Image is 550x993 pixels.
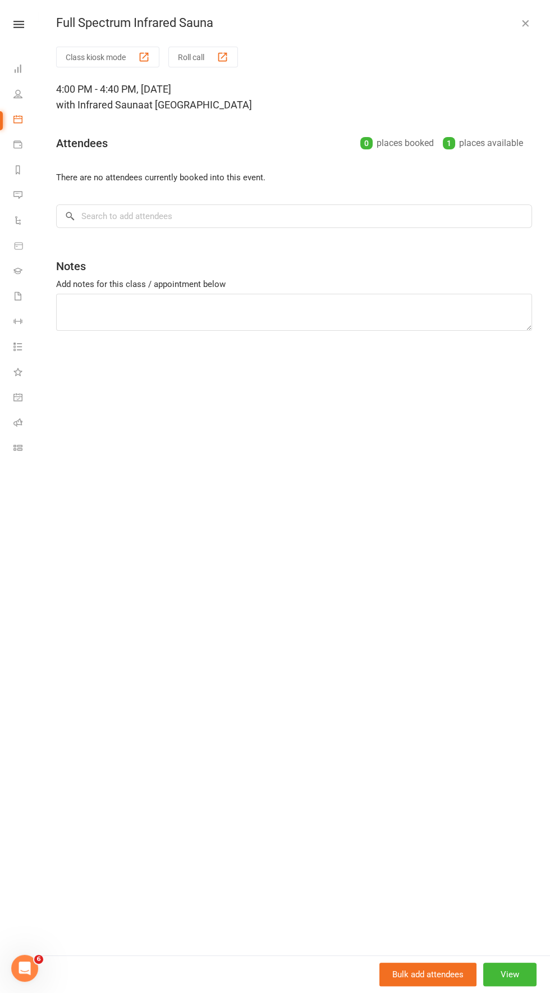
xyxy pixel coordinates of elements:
[56,135,108,151] div: Attendees
[56,171,532,184] li: There are no attendees currently booked into this event.
[13,83,39,108] a: People
[13,57,39,83] a: Dashboard
[13,108,39,133] a: Calendar
[34,955,43,964] span: 6
[443,137,455,149] div: 1
[38,16,550,30] div: Full Spectrum Infrared Sauna
[360,137,373,149] div: 0
[443,135,523,151] div: places available
[483,963,537,986] button: View
[56,258,86,274] div: Notes
[13,133,39,158] a: Payments
[379,963,476,986] button: Bulk add attendees
[13,411,39,436] a: Roll call kiosk mode
[360,135,434,151] div: places booked
[56,81,532,113] div: 4:00 PM - 4:40 PM, [DATE]
[56,47,159,67] button: Class kiosk mode
[144,99,252,111] span: at [GEOGRAPHIC_DATA]
[168,47,238,67] button: Roll call
[13,386,39,411] a: General attendance kiosk mode
[56,277,532,291] div: Add notes for this class / appointment below
[56,99,144,111] span: with Infrared Sauna
[56,204,532,228] input: Search to add attendees
[13,158,39,184] a: Reports
[13,436,39,462] a: Class kiosk mode
[13,361,39,386] a: What's New
[11,955,38,982] iframe: Intercom live chat
[13,234,39,259] a: Product Sales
